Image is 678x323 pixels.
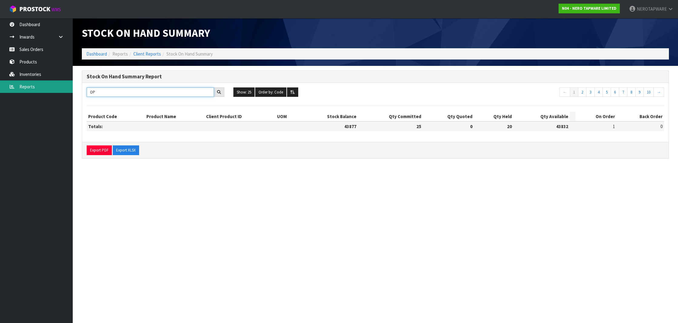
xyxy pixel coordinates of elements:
[113,145,139,155] button: Export XLSX
[513,112,570,121] th: Qty Available
[613,124,615,129] span: 1
[133,51,161,57] a: Client Reports
[570,87,578,97] a: 1
[9,5,17,13] img: cube-alt.png
[112,51,128,57] span: Reports
[635,87,644,97] a: 9
[423,112,474,121] th: Qty Quoted
[470,124,473,129] strong: 0
[344,124,356,129] strong: 43877
[276,112,299,121] th: UOM
[578,87,586,97] a: 2
[562,6,616,11] strong: N04 - NERO TAPWARE LIMITED
[603,87,611,97] a: 5
[526,87,664,99] nav: Page navigation
[145,112,205,121] th: Product Name
[594,87,603,97] a: 4
[52,7,61,12] small: WMS
[87,87,214,97] input: Search
[358,112,423,121] th: Qty Committed
[88,124,103,129] strong: Totals:
[576,112,616,121] th: On Order
[86,51,107,57] a: Dashboard
[616,112,664,121] th: Back Order
[19,5,50,13] span: ProStock
[637,6,667,12] span: NEROTAPWARE
[559,87,570,97] a: ←
[619,87,627,97] a: 7
[660,124,663,129] span: 0
[627,87,636,97] a: 8
[507,124,512,129] strong: 20
[87,145,112,155] button: Export PDF
[474,112,513,121] th: Qty Held
[233,87,255,97] button: Show: 25
[255,87,286,97] button: Order by: Code
[416,124,421,129] strong: 25
[166,51,213,57] span: Stock On Hand Summary
[87,112,145,121] th: Product Code
[586,87,595,97] a: 3
[611,87,619,97] a: 6
[205,112,276,121] th: Client Product ID
[653,87,664,97] a: →
[643,87,654,97] a: 10
[87,74,664,80] h3: Stock On Hand Summary Report
[556,124,568,129] strong: 43832
[82,26,210,40] span: Stock On Hand Summary
[299,112,358,121] th: Stock Balance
